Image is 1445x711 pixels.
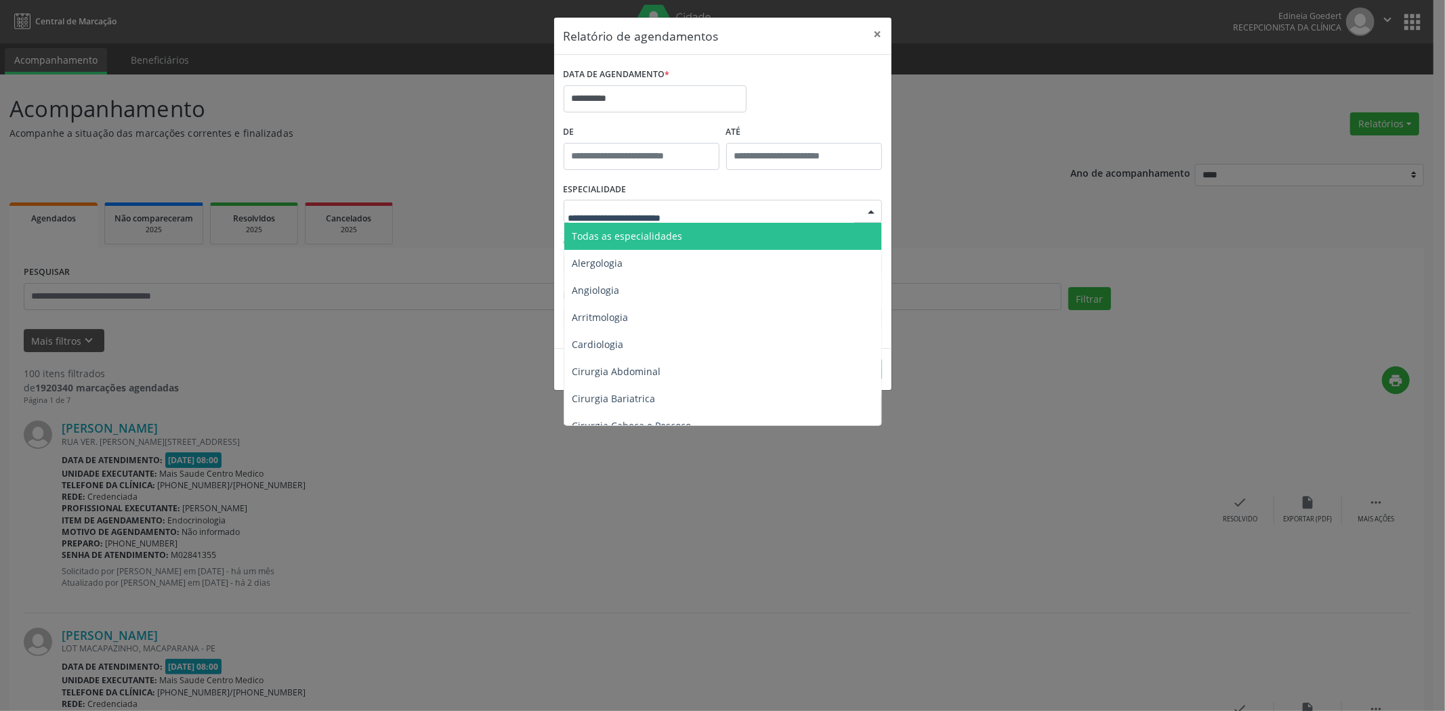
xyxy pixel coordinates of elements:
[572,284,620,297] span: Angiologia
[572,419,692,432] span: Cirurgia Cabeça e Pescoço
[564,179,627,200] label: ESPECIALIDADE
[572,230,683,242] span: Todas as especialidades
[564,122,719,143] label: De
[572,392,656,405] span: Cirurgia Bariatrica
[864,18,892,51] button: Close
[572,311,629,324] span: Arritmologia
[572,338,624,351] span: Cardiologia
[726,122,882,143] label: ATÉ
[564,64,670,85] label: DATA DE AGENDAMENTO
[572,365,661,378] span: Cirurgia Abdominal
[564,27,719,45] h5: Relatório de agendamentos
[572,257,623,270] span: Alergologia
